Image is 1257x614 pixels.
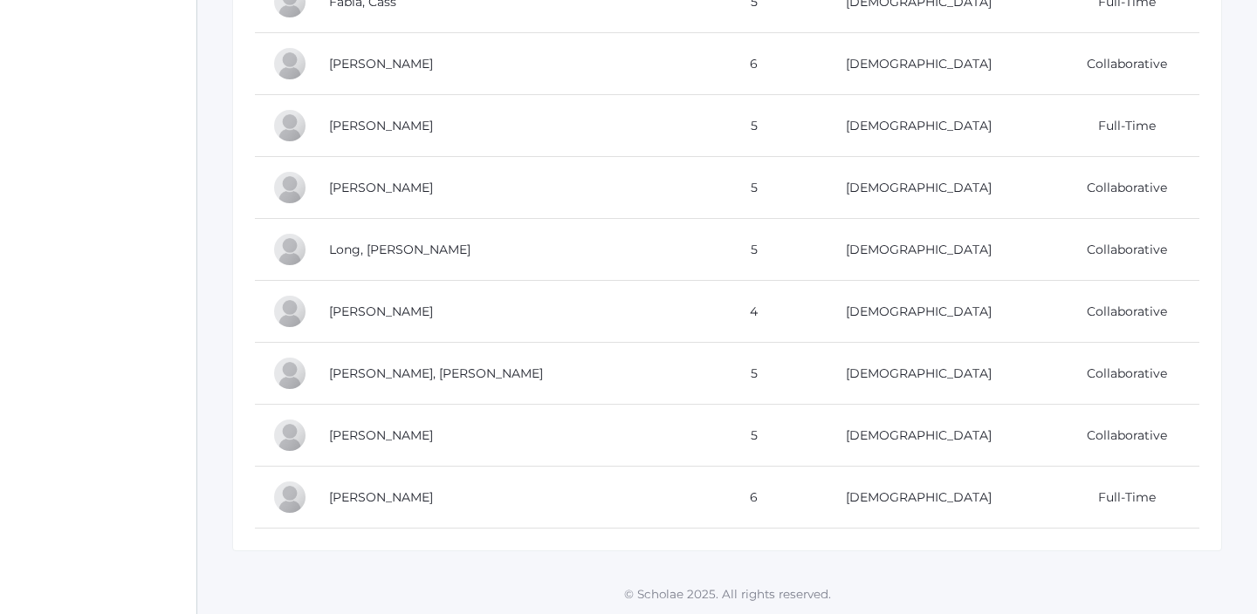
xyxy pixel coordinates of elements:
td: [DEMOGRAPHIC_DATA] [783,343,1041,405]
p: © Scholae 2025. All rights reserved. [197,585,1257,603]
a: [PERSON_NAME], [PERSON_NAME] [329,365,543,381]
td: Collaborative [1041,343,1199,405]
a: [PERSON_NAME] [329,304,433,319]
td: 5 [711,343,783,405]
a: Long, [PERSON_NAME] [329,242,471,257]
td: 5 [711,219,783,281]
a: [PERSON_NAME] [329,56,433,72]
td: 6 [711,467,783,529]
a: [PERSON_NAME] [329,427,433,443]
td: [DEMOGRAPHIC_DATA] [783,281,1041,343]
div: Theodore Swift [272,480,307,515]
td: [DEMOGRAPHIC_DATA] [783,467,1041,529]
a: [PERSON_NAME] [329,180,433,195]
td: Collaborative [1041,405,1199,467]
td: 6 [711,33,783,95]
td: [DEMOGRAPHIC_DATA] [783,95,1041,157]
a: [PERSON_NAME] [329,489,433,505]
td: Collaborative [1041,33,1199,95]
td: [DEMOGRAPHIC_DATA] [783,405,1041,467]
td: [DEMOGRAPHIC_DATA] [783,157,1041,219]
td: Collaborative [1041,157,1199,219]
td: [DEMOGRAPHIC_DATA] [783,33,1041,95]
td: Collaborative [1041,281,1199,343]
div: Christopher Ip [272,170,307,205]
td: 5 [711,157,783,219]
td: Full-Time [1041,95,1199,157]
td: Full-Time [1041,467,1199,529]
div: Gabriella Gianna Guerra [272,108,307,143]
td: 5 [711,405,783,467]
div: Isaac Gregorchuk [272,46,307,81]
div: Levi Lopez [272,294,307,329]
td: 5 [711,95,783,157]
td: 4 [711,281,783,343]
a: [PERSON_NAME] [329,118,433,133]
td: Collaborative [1041,219,1199,281]
div: Emmy Rodarte [272,418,307,453]
td: [DEMOGRAPHIC_DATA] [783,219,1041,281]
div: Smith Mansi [272,356,307,391]
div: Wren Long [272,232,307,267]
